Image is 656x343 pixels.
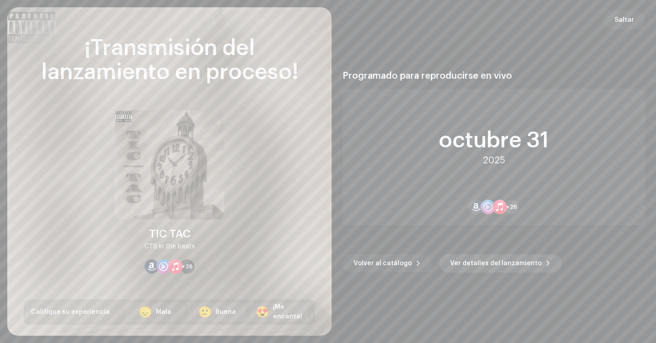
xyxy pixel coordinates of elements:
[439,130,549,151] div: octubre 31
[256,307,269,318] div: 😍
[439,254,562,272] button: Ver detalles del lanzamiento
[144,241,195,252] div: CTS in the beats
[615,11,634,29] span: Saltar
[604,11,645,29] button: Saltar
[273,303,302,322] div: ¡Me encanta!
[506,203,517,211] span: +26
[215,308,236,317] div: Buena
[149,227,190,241] div: TIC TAC
[483,155,505,166] div: 2025
[24,36,315,85] div: ¡Transmisión del lanzamiento en proceso!
[343,254,432,272] button: Volver al catálogo
[138,307,152,318] div: 😞
[450,254,542,272] span: Ver detalles del lanzamiento
[156,308,171,317] div: Mala
[182,263,193,270] span: +26
[343,71,645,81] div: Programado para reproducirse en vivo
[198,307,212,318] div: 🙂
[31,309,110,315] span: Califique su experiencia
[354,254,412,272] span: Volver al catálogo
[115,110,224,219] img: e91a431c-f55c-4a4d-9e03-36f99e8cfe94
